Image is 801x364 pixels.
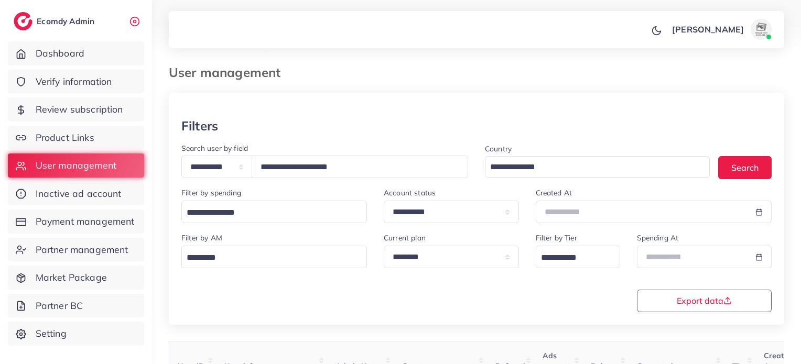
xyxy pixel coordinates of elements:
[36,159,116,172] span: User management
[181,118,218,134] h3: Filters
[181,246,367,268] div: Search for option
[36,243,128,257] span: Partner management
[36,271,107,284] span: Market Package
[485,156,710,178] div: Search for option
[8,266,144,290] a: Market Package
[36,215,135,228] span: Payment management
[536,233,577,243] label: Filter by Tier
[181,201,367,223] div: Search for option
[181,143,248,153] label: Search user by field
[8,209,144,234] a: Payment management
[637,290,772,312] button: Export data
[677,296,732,305] span: Export data
[8,126,144,150] a: Product Links
[37,16,97,26] h2: Ecomdy Admin
[486,159,696,175] input: Search for option
[181,187,241,198] label: Filter by spending
[751,19,772,40] img: avatar
[8,70,144,94] a: Verify information
[537,250,607,266] input: Search for option
[169,65,289,80] h3: User management
[8,97,144,122] a: Review subscription
[8,294,144,318] a: Partner BC
[183,205,353,221] input: Search for option
[384,233,426,243] label: Current plan
[8,41,144,65] a: Dashboard
[8,153,144,178] a: User management
[8,238,144,262] a: Partner management
[36,187,122,201] span: Inactive ad account
[36,131,94,145] span: Product Links
[8,322,144,346] a: Setting
[666,19,776,40] a: [PERSON_NAME]avatar
[384,187,436,198] label: Account status
[485,144,512,154] label: Country
[36,47,84,60] span: Dashboard
[8,182,144,206] a: Inactive ad account
[36,75,112,89] span: Verify information
[637,233,679,243] label: Spending At
[718,156,772,179] button: Search
[183,250,353,266] input: Search for option
[36,103,123,116] span: Review subscription
[36,327,67,340] span: Setting
[14,12,33,30] img: logo
[672,23,744,36] p: [PERSON_NAME]
[181,233,222,243] label: Filter by AM
[14,12,97,30] a: logoEcomdy Admin
[36,299,83,313] span: Partner BC
[536,246,620,268] div: Search for option
[536,187,572,198] label: Created At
